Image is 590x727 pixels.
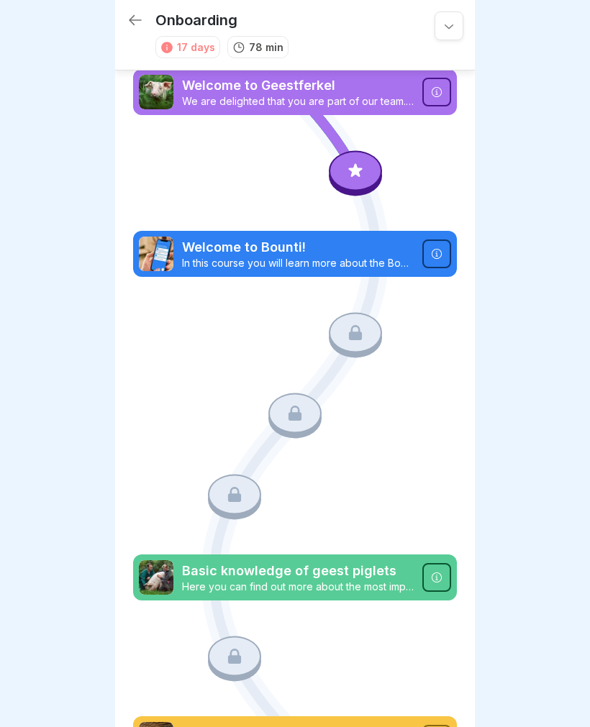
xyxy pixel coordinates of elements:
[182,257,414,270] p: In this course you will learn more about the Bounti app and its functions.
[182,95,414,108] p: We are delighted that you are part of our team. Here you will find all the important information ...
[249,40,283,55] p: 78 min
[182,238,414,257] p: Welcome to Bounti!
[182,580,414,593] p: Here you can find out more about the most important work steps for Geeestferkel.
[182,76,414,95] p: Welcome to Geestferkel
[139,237,173,271] img: xh3bnih80d1pxcetv9zsuevg.png
[139,560,173,595] img: dbuam965kdw7nomzs6lcnl2r.png
[177,40,215,55] div: 17 days
[155,12,237,29] p: Onboarding
[139,75,173,109] img: j6q9143mit8bhowzkysapsa8.png
[182,562,414,580] p: Basic knowledge of geest piglets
